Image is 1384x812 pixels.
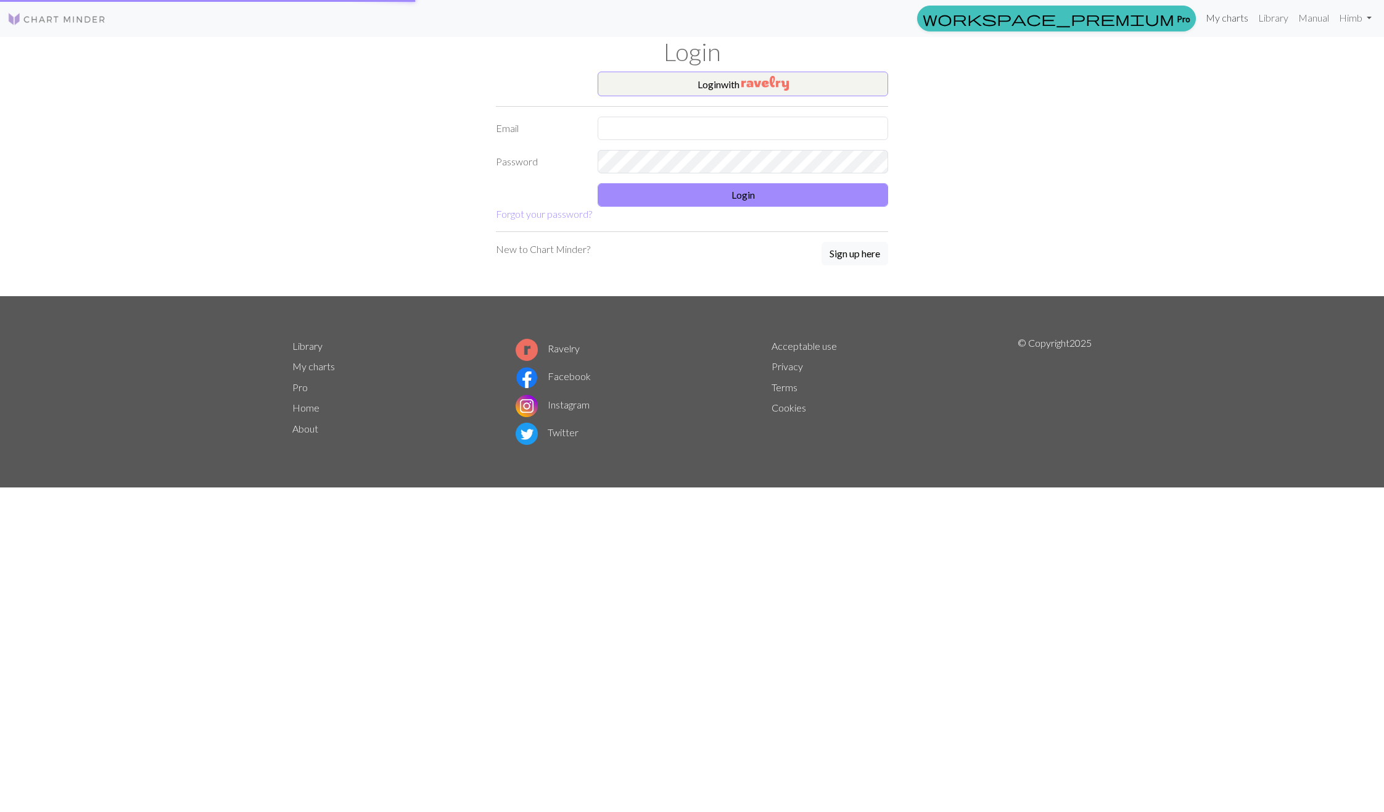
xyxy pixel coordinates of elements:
[516,367,538,389] img: Facebook logo
[772,340,837,352] a: Acceptable use
[516,339,538,361] img: Ravelry logo
[488,150,590,173] label: Password
[923,10,1174,27] span: workspace_premium
[772,360,803,372] a: Privacy
[488,117,590,140] label: Email
[285,37,1099,67] h1: Login
[496,208,592,220] a: Forgot your password?
[598,72,888,96] button: Loginwith
[917,6,1196,31] a: Pro
[292,340,323,352] a: Library
[496,242,590,257] p: New to Chart Minder?
[822,242,888,267] a: Sign up here
[516,423,538,445] img: Twitter logo
[772,402,806,413] a: Cookies
[1201,6,1253,30] a: My charts
[1018,336,1092,448] p: © Copyright 2025
[1293,6,1334,30] a: Manual
[1253,6,1293,30] a: Library
[516,370,591,382] a: Facebook
[822,242,888,265] button: Sign up here
[598,183,888,207] button: Login
[741,76,789,91] img: Ravelry
[772,381,797,393] a: Terms
[516,399,590,410] a: Instagram
[292,423,318,434] a: About
[516,426,579,438] a: Twitter
[7,12,106,27] img: Logo
[292,360,335,372] a: My charts
[292,381,308,393] a: Pro
[516,342,580,354] a: Ravelry
[516,395,538,417] img: Instagram logo
[292,402,319,413] a: Home
[1334,6,1377,30] a: Himb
